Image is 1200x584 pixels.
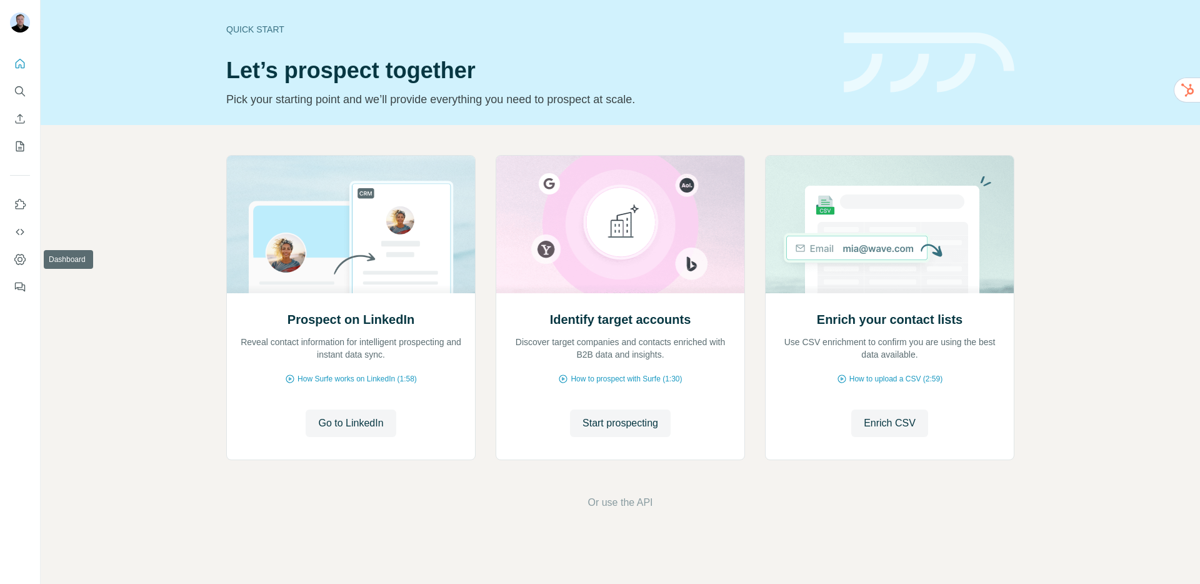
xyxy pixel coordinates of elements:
[509,336,732,361] p: Discover target companies and contacts enriched with B2B data and insights.
[496,156,745,293] img: Identify target accounts
[297,373,417,385] span: How Surfe works on LinkedIn (1:58)
[571,373,682,385] span: How to prospect with Surfe (1:30)
[864,416,916,431] span: Enrich CSV
[226,58,829,83] h1: Let’s prospect together
[10,53,30,75] button: Quick start
[844,33,1014,93] img: banner
[287,311,414,328] h2: Prospect on LinkedIn
[318,416,383,431] span: Go to LinkedIn
[765,156,1014,293] img: Enrich your contact lists
[10,248,30,271] button: Dashboard
[10,135,30,158] button: My lists
[226,156,476,293] img: Prospect on LinkedIn
[849,373,942,385] span: How to upload a CSV (2:59)
[239,336,462,361] p: Reveal contact information for intelligent prospecting and instant data sync.
[226,23,829,36] div: Quick start
[10,13,30,33] img: Avatar
[226,91,829,108] p: Pick your starting point and we’ll provide everything you need to prospect at scale.
[10,108,30,130] button: Enrich CSV
[306,410,396,437] button: Go to LinkedIn
[582,416,658,431] span: Start prospecting
[570,410,671,437] button: Start prospecting
[587,495,652,510] button: Or use the API
[10,193,30,216] button: Use Surfe on LinkedIn
[10,276,30,298] button: Feedback
[851,410,928,437] button: Enrich CSV
[778,336,1001,361] p: Use CSV enrichment to confirm you are using the best data available.
[10,80,30,103] button: Search
[550,311,691,328] h2: Identify target accounts
[817,311,962,328] h2: Enrich your contact lists
[10,221,30,243] button: Use Surfe API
